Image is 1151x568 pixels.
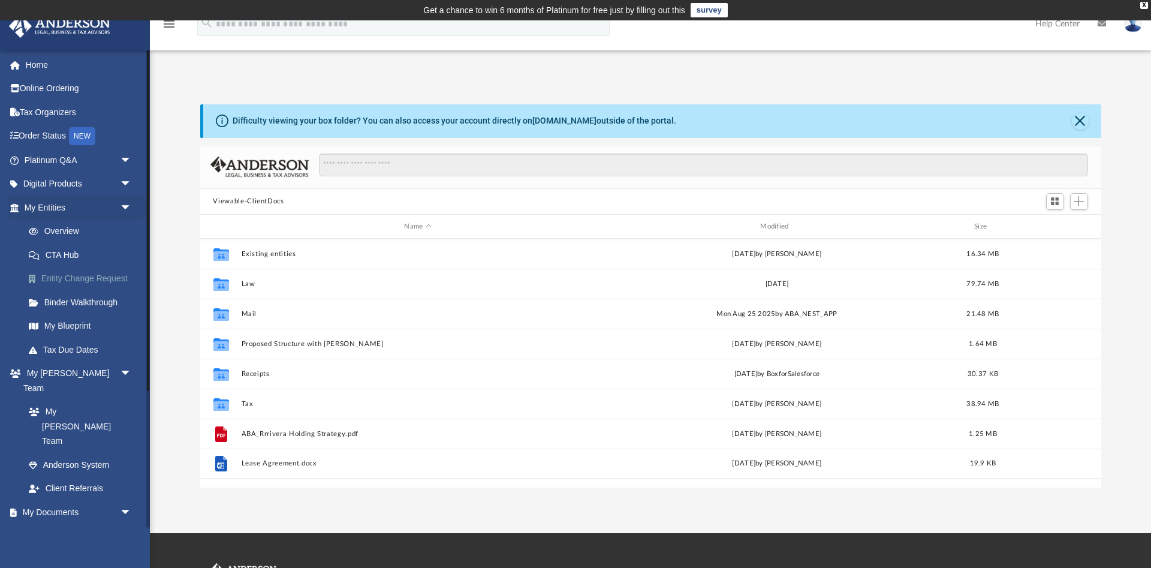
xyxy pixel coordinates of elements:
[966,281,999,287] span: 79.74 MB
[691,3,728,17] a: survey
[241,310,595,318] button: Mail
[423,3,685,17] div: Get a chance to win 6 months of Platinum for free just by filling out this
[1046,193,1064,210] button: Switch to Grid View
[600,459,954,470] div: [DATE] by [PERSON_NAME]
[17,400,138,453] a: My [PERSON_NAME] Team
[600,309,954,320] div: Mon Aug 25 2025 by ABA_NEST_APP
[17,338,150,362] a: Tax Due Dates
[120,196,144,220] span: arrow_drop_down
[600,339,954,350] div: [DATE] by [PERSON_NAME]
[17,243,150,267] a: CTA Hub
[969,461,996,467] span: 19.9 KB
[1012,221,1096,232] div: id
[241,460,595,468] button: Lease Agreement.docx
[17,453,144,477] a: Anderson System
[241,370,595,378] button: Receipts
[8,148,150,172] a: Platinum Q&Aarrow_drop_down
[8,362,144,400] a: My [PERSON_NAME] Teamarrow_drop_down
[213,196,284,207] button: Viewable-ClientDocs
[17,524,138,548] a: Box
[17,477,144,501] a: Client Referrals
[17,267,150,291] a: Entity Change Request
[8,53,150,77] a: Home
[8,77,150,101] a: Online Ordering
[8,172,150,196] a: Digital Productsarrow_drop_down
[600,249,954,260] div: [DATE] by [PERSON_NAME]
[532,116,596,125] a: [DOMAIN_NAME]
[8,196,150,220] a: My Entitiesarrow_drop_down
[969,341,997,347] span: 1.64 MB
[241,250,595,258] button: Existing entities
[120,172,144,197] span: arrow_drop_down
[969,431,997,437] span: 1.25 MB
[120,362,144,386] span: arrow_drop_down
[1072,113,1089,130] button: Close
[205,221,235,232] div: id
[120,500,144,525] span: arrow_drop_down
[233,115,676,127] div: Difficulty viewing your box folder? You can also access your account directly on outside of the p...
[240,221,594,232] div: Name
[162,17,176,31] i: menu
[5,14,114,38] img: Anderson Advisors Platinum Portal
[966,401,999,407] span: 38.94 MB
[200,16,213,29] i: search
[69,127,95,145] div: NEW
[162,23,176,31] a: menu
[967,371,998,377] span: 30.37 KB
[120,148,144,173] span: arrow_drop_down
[200,239,1101,487] div: grid
[8,500,144,524] a: My Documentsarrow_drop_down
[600,429,954,440] div: [DATE] by [PERSON_NAME]
[17,290,150,314] a: Binder Walkthrough
[1124,15,1142,32] img: User Pic
[8,100,150,124] a: Tax Organizers
[241,400,595,408] button: Tax
[241,340,595,348] button: Proposed Structure with [PERSON_NAME]
[17,220,150,244] a: Overview
[319,154,1087,176] input: Search files and folders
[8,124,150,149] a: Order StatusNEW
[959,221,1007,232] div: Size
[966,251,999,257] span: 16.34 MB
[599,221,953,232] div: Modified
[241,430,595,438] button: ABA_Rrrivera Holding Strategy.pdf
[1070,193,1088,210] button: Add
[1140,2,1148,9] div: close
[600,369,954,380] div: [DATE] by BoxforSalesforce
[17,314,144,338] a: My Blueprint
[241,280,595,288] button: Law
[600,279,954,290] div: [DATE]
[966,311,999,317] span: 21.48 MB
[600,399,954,410] div: [DATE] by [PERSON_NAME]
